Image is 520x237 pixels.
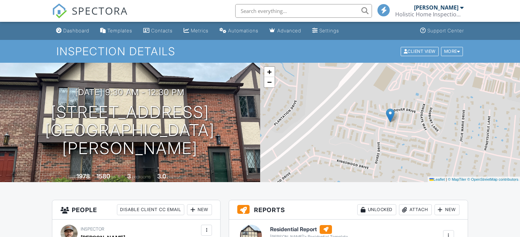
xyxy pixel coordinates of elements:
[52,3,67,18] img: The Best Home Inspection Software - Spectora
[97,25,135,37] a: Templates
[187,204,212,215] div: New
[111,174,121,179] span: sq. ft.
[96,173,110,180] div: 1580
[228,28,258,33] div: Automations
[319,28,339,33] div: Settings
[181,25,211,37] a: Metrics
[75,88,185,97] h3: [DATE] 9:30 am - 12:30 pm
[117,204,184,215] div: Disable Client CC Email
[127,173,131,180] div: 3
[435,204,459,215] div: New
[277,28,301,33] div: Advanced
[72,3,128,18] span: SPECTORA
[157,173,166,180] div: 3.0
[11,103,249,157] h1: [STREET_ADDRESS] [GEOGRAPHIC_DATA][PERSON_NAME]
[229,200,468,220] h3: Reports
[63,28,89,33] div: Dashboard
[467,177,518,181] a: © OpenStreetMap contributors
[52,9,128,24] a: SPECTORA
[267,25,304,37] a: Advanced
[264,67,275,77] a: Zoom in
[52,200,220,220] h3: People
[81,226,104,232] span: Inspector
[399,204,432,215] div: Attach
[132,174,151,179] span: bedrooms
[167,174,187,179] span: bathrooms
[107,28,132,33] div: Templates
[429,177,445,181] a: Leaflet
[448,177,466,181] a: © MapTiler
[141,25,175,37] a: Contacts
[270,225,348,234] h6: Residential Report
[77,173,90,180] div: 1978
[357,204,396,215] div: Unlocked
[267,68,271,76] span: +
[151,28,173,33] div: Contacts
[191,28,209,33] div: Metrics
[53,25,92,37] a: Dashboard
[264,77,275,87] a: Zoom out
[446,177,447,181] span: |
[217,25,261,37] a: Automations (Basic)
[235,4,372,18] input: Search everything...
[267,78,271,86] span: −
[68,174,76,179] span: Built
[309,25,342,37] a: Settings
[56,45,464,57] h1: Inspection Details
